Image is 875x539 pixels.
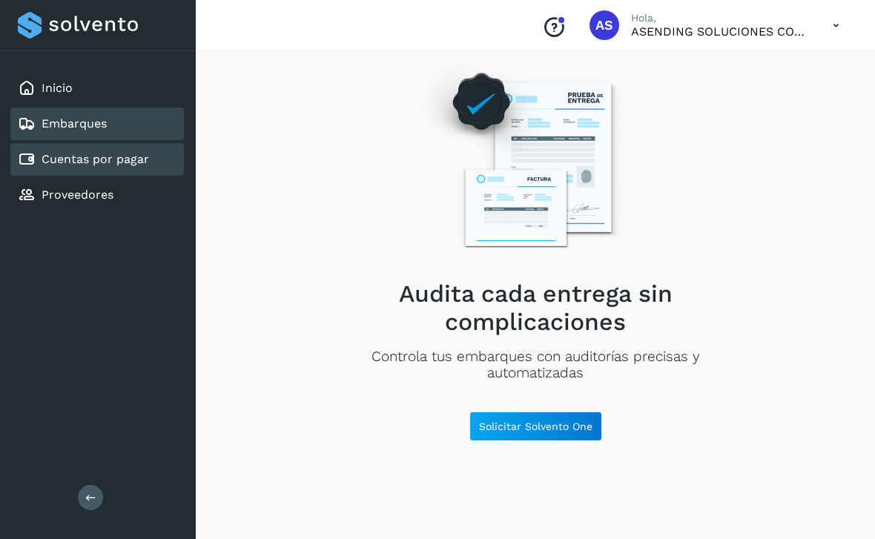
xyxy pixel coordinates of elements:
p: ASENDING SOLUCIONES COMERCIALES SAS DE CV [631,24,809,39]
p: Controla tus embarques con auditorías precisas y automatizadas [324,348,747,383]
span: Solicitar Solvento One [479,421,592,431]
div: Embarques [10,108,184,140]
img: Empty state image [407,50,664,268]
a: Inicio [42,81,73,95]
h2: Audita cada entrega sin complicaciones [324,280,747,337]
a: Embarques [42,116,107,130]
div: Proveedores [10,179,184,211]
div: Cuentas por pagar [10,143,184,176]
a: Cuentas por pagar [42,152,149,166]
a: Proveedores [42,188,113,202]
p: Hola, [631,12,809,24]
button: Solicitar Solvento One [469,411,602,441]
div: Inicio [10,72,184,105]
